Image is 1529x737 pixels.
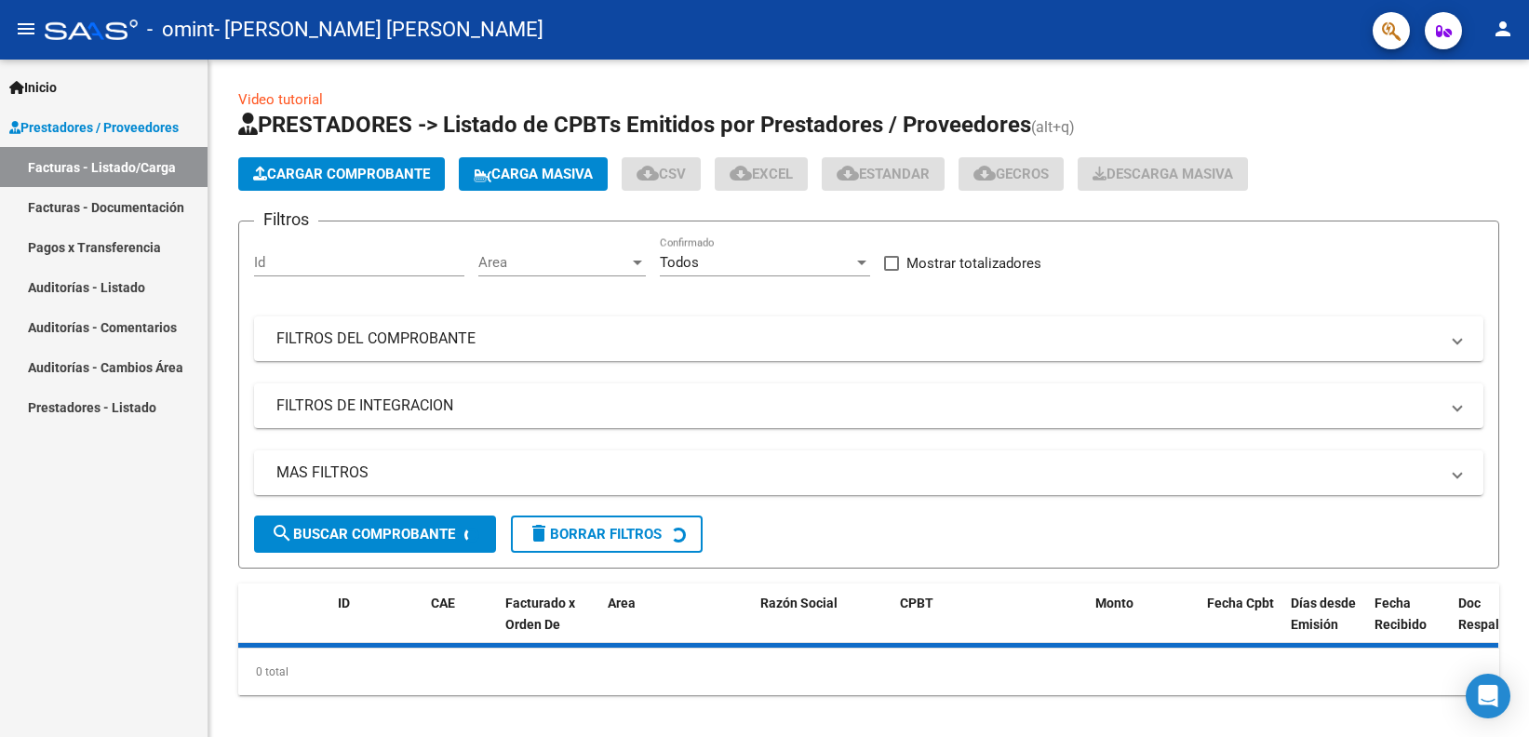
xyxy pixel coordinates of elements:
[478,254,629,271] span: Area
[330,583,423,665] datatable-header-cell: ID
[1207,596,1274,610] span: Fecha Cpbt
[906,252,1041,275] span: Mostrar totalizadores
[511,516,703,553] button: Borrar Filtros
[730,166,793,182] span: EXCEL
[528,522,550,544] mat-icon: delete
[423,583,498,665] datatable-header-cell: CAE
[15,18,37,40] mat-icon: menu
[730,162,752,184] mat-icon: cloud_download
[1031,118,1075,136] span: (alt+q)
[837,162,859,184] mat-icon: cloud_download
[1200,583,1283,665] datatable-header-cell: Fecha Cpbt
[9,77,57,98] span: Inicio
[254,207,318,233] h3: Filtros
[822,157,945,191] button: Estandar
[431,596,455,610] span: CAE
[600,583,726,665] datatable-header-cell: Area
[238,91,323,108] a: Video tutorial
[1283,583,1367,665] datatable-header-cell: Días desde Emisión
[238,649,1499,695] div: 0 total
[254,516,496,553] button: Buscar Comprobante
[505,596,575,632] span: Facturado x Orden De
[338,596,350,610] span: ID
[214,9,543,50] span: - [PERSON_NAME] [PERSON_NAME]
[474,166,593,182] span: Carga Masiva
[1492,18,1514,40] mat-icon: person
[973,162,996,184] mat-icon: cloud_download
[271,526,455,543] span: Buscar Comprobante
[276,395,1439,416] mat-panel-title: FILTROS DE INTEGRACION
[637,166,686,182] span: CSV
[1078,157,1248,191] button: Descarga Masiva
[973,166,1049,182] span: Gecros
[837,166,930,182] span: Estandar
[254,450,1483,495] mat-expansion-panel-header: MAS FILTROS
[9,117,179,138] span: Prestadores / Proveedores
[254,316,1483,361] mat-expansion-panel-header: FILTROS DEL COMPROBANTE
[892,583,1088,665] datatable-header-cell: CPBT
[1375,596,1427,632] span: Fecha Recibido
[253,166,430,182] span: Cargar Comprobante
[238,157,445,191] button: Cargar Comprobante
[622,157,701,191] button: CSV
[1095,596,1133,610] span: Monto
[753,583,892,665] datatable-header-cell: Razón Social
[637,162,659,184] mat-icon: cloud_download
[715,157,808,191] button: EXCEL
[608,596,636,610] span: Area
[959,157,1064,191] button: Gecros
[1093,166,1233,182] span: Descarga Masiva
[498,583,600,665] datatable-header-cell: Facturado x Orden De
[1078,157,1248,191] app-download-masive: Descarga masiva de comprobantes (adjuntos)
[1088,583,1200,665] datatable-header-cell: Monto
[760,596,838,610] span: Razón Social
[459,157,608,191] button: Carga Masiva
[660,254,699,271] span: Todos
[900,596,933,610] span: CPBT
[147,9,214,50] span: - omint
[238,112,1031,138] span: PRESTADORES -> Listado de CPBTs Emitidos por Prestadores / Proveedores
[276,462,1439,483] mat-panel-title: MAS FILTROS
[1466,674,1510,718] div: Open Intercom Messenger
[276,328,1439,349] mat-panel-title: FILTROS DEL COMPROBANTE
[528,526,662,543] span: Borrar Filtros
[1291,596,1356,632] span: Días desde Emisión
[271,522,293,544] mat-icon: search
[254,383,1483,428] mat-expansion-panel-header: FILTROS DE INTEGRACION
[1367,583,1451,665] datatable-header-cell: Fecha Recibido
